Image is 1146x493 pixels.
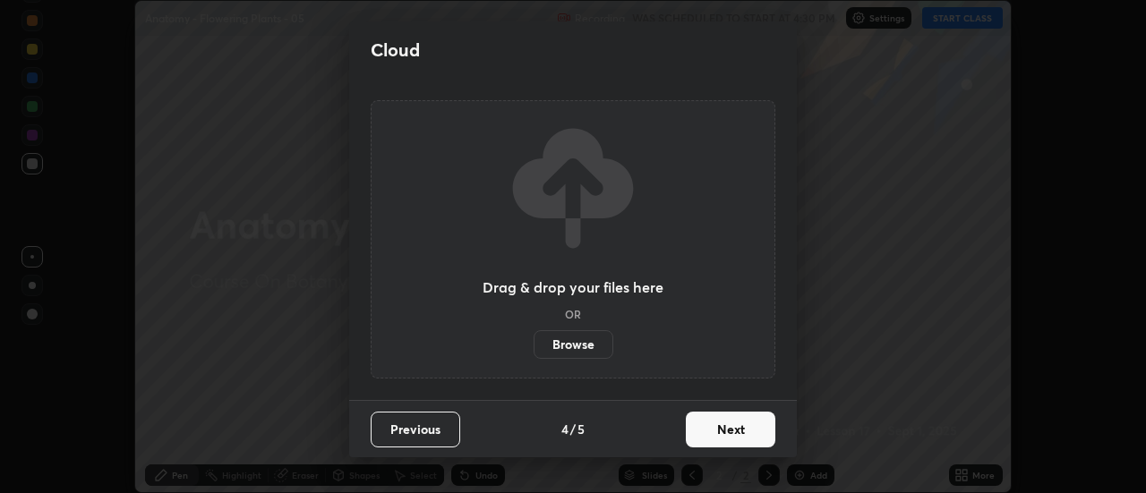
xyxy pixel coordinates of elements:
h5: OR [565,309,581,319]
button: Next [686,412,775,447]
button: Previous [371,412,460,447]
h4: 5 [577,420,585,438]
h2: Cloud [371,38,420,62]
h4: / [570,420,576,438]
h4: 4 [561,420,569,438]
h3: Drag & drop your files here [483,280,663,294]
